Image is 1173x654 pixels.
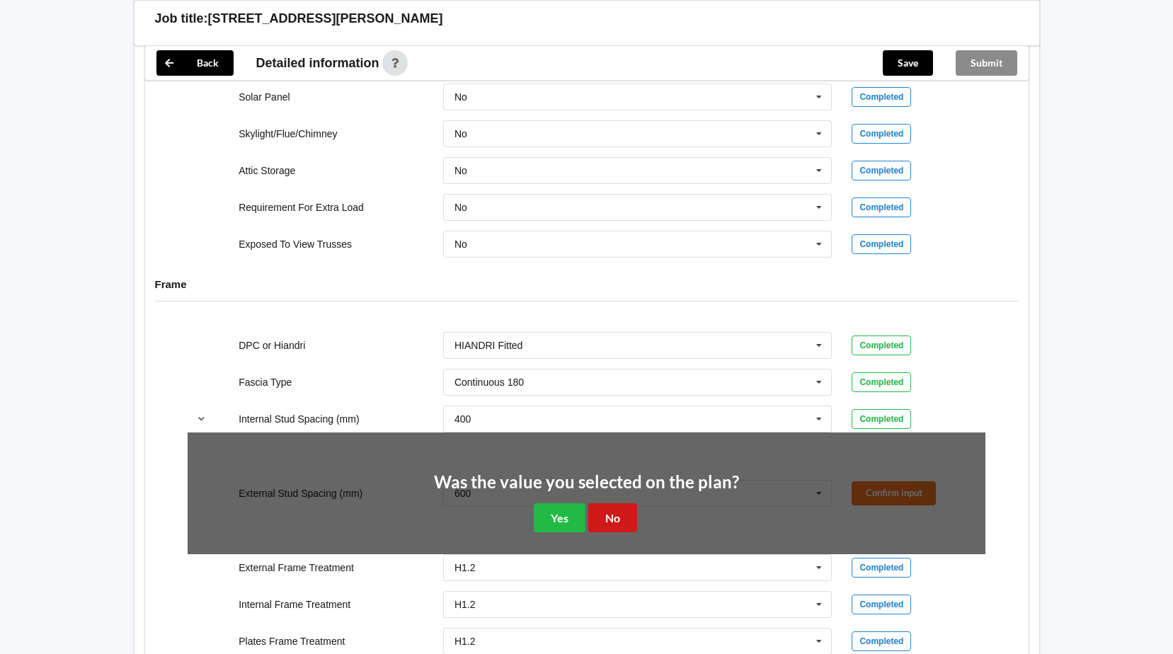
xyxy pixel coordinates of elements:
div: Completed [852,87,911,107]
div: Completed [852,595,911,614]
label: Internal Stud Spacing (mm) [239,413,359,425]
div: Completed [852,161,911,180]
div: No [454,129,467,139]
label: Solar Panel [239,91,290,103]
button: Save [883,50,933,76]
h2: Was the value you selected on the plan? [434,471,739,493]
label: Requirement For Extra Load [239,202,364,213]
label: Fascia Type [239,377,292,388]
label: Exposed To View Trusses [239,239,352,250]
label: DPC or Hiandri [239,340,305,351]
button: Yes [534,503,585,532]
div: H1.2 [454,599,476,609]
div: Completed [852,409,911,429]
div: Completed [852,335,911,355]
div: Continuous 180 [454,377,524,387]
div: 400 [454,414,471,424]
div: Completed [852,197,911,217]
div: H1.2 [454,636,476,646]
button: reference-toggle [188,406,215,432]
div: No [454,202,467,212]
button: Back [156,50,234,76]
div: H1.2 [454,563,476,573]
h3: [STREET_ADDRESS][PERSON_NAME] [208,11,443,27]
h4: Frame [155,277,1019,291]
div: Completed [852,372,911,392]
div: Completed [852,558,911,578]
div: HIANDRI Fitted [454,340,522,350]
label: Attic Storage [239,165,295,176]
label: Skylight/Flue/Chimney [239,128,337,139]
label: Internal Frame Treatment [239,599,350,610]
div: Completed [852,234,911,254]
div: No [454,239,467,249]
label: Plates Frame Treatment [239,636,345,647]
h3: Job title: [155,11,208,27]
div: Completed [852,631,911,651]
div: No [454,92,467,102]
div: Completed [852,124,911,144]
div: No [454,166,467,176]
label: External Frame Treatment [239,562,354,573]
button: No [588,503,637,532]
span: Detailed information [256,57,379,69]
